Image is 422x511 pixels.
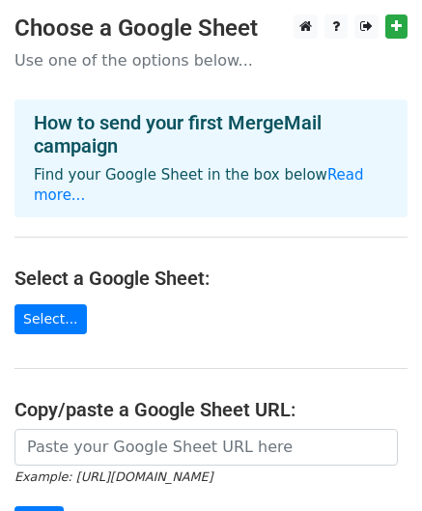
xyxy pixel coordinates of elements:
[34,166,364,204] a: Read more...
[14,469,212,484] small: Example: [URL][DOMAIN_NAME]
[14,398,408,421] h4: Copy/paste a Google Sheet URL:
[14,267,408,290] h4: Select a Google Sheet:
[14,50,408,71] p: Use one of the options below...
[14,429,398,466] input: Paste your Google Sheet URL here
[34,165,388,206] p: Find your Google Sheet in the box below
[34,111,388,157] h4: How to send your first MergeMail campaign
[14,14,408,43] h3: Choose a Google Sheet
[14,304,87,334] a: Select...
